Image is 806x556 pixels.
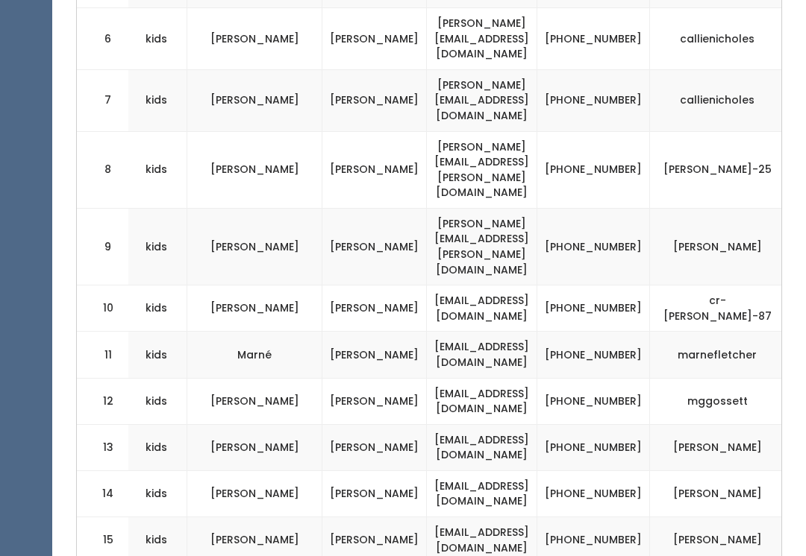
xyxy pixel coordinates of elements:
td: [PERSON_NAME] [650,209,796,285]
td: [PERSON_NAME] [187,471,322,517]
td: kids [125,379,187,425]
td: [PHONE_NUMBER] [537,286,650,332]
td: [PERSON_NAME] [322,286,427,332]
td: 12 [77,379,129,425]
td: kids [125,425,187,471]
td: marnefletcher [650,332,796,379]
td: [PERSON_NAME] [650,471,796,517]
td: [PERSON_NAME] [322,132,427,209]
td: [PERSON_NAME] [187,379,322,425]
td: 9 [77,209,129,285]
td: [PERSON_NAME] [187,425,322,471]
td: [PERSON_NAME] [650,425,796,471]
td: mggossett [650,379,796,425]
td: [EMAIL_ADDRESS][DOMAIN_NAME] [427,332,537,379]
td: [PERSON_NAME][EMAIL_ADDRESS][DOMAIN_NAME] [427,9,537,71]
td: callienicholes [650,70,796,132]
td: [EMAIL_ADDRESS][DOMAIN_NAME] [427,471,537,517]
td: 14 [77,471,129,517]
td: [PERSON_NAME] [322,379,427,425]
td: [PHONE_NUMBER] [537,471,650,517]
td: [PHONE_NUMBER] [537,209,650,285]
td: 11 [77,332,129,379]
td: [PERSON_NAME] [187,9,322,71]
td: kids [125,132,187,209]
td: cr-[PERSON_NAME]-87 [650,286,796,332]
td: 7 [77,70,129,132]
td: [PHONE_NUMBER] [537,332,650,379]
td: [PHONE_NUMBER] [537,9,650,71]
td: [EMAIL_ADDRESS][DOMAIN_NAME] [427,286,537,332]
td: [PERSON_NAME] [187,286,322,332]
td: [PERSON_NAME][EMAIL_ADDRESS][DOMAIN_NAME] [427,70,537,132]
td: [PERSON_NAME] [322,70,427,132]
td: [PERSON_NAME] [322,471,427,517]
td: kids [125,9,187,71]
td: [EMAIL_ADDRESS][DOMAIN_NAME] [427,425,537,471]
td: [PHONE_NUMBER] [537,70,650,132]
td: [PHONE_NUMBER] [537,132,650,209]
td: Marné [187,332,322,379]
td: [EMAIL_ADDRESS][DOMAIN_NAME] [427,379,537,425]
td: callienicholes [650,9,796,71]
td: kids [125,209,187,285]
td: 13 [77,425,129,471]
td: [PERSON_NAME] [322,425,427,471]
td: 10 [77,286,129,332]
td: [PERSON_NAME] [187,132,322,209]
td: [PERSON_NAME][EMAIL_ADDRESS][PERSON_NAME][DOMAIN_NAME] [427,209,537,285]
td: 6 [77,9,129,71]
td: kids [125,471,187,517]
td: [PERSON_NAME] [322,332,427,379]
td: [PERSON_NAME][EMAIL_ADDRESS][PERSON_NAME][DOMAIN_NAME] [427,132,537,209]
td: [PERSON_NAME]-25 [650,132,796,209]
td: kids [125,286,187,332]
td: [PHONE_NUMBER] [537,425,650,471]
td: [PERSON_NAME] [322,209,427,285]
td: [PERSON_NAME] [322,9,427,71]
td: [PERSON_NAME] [187,70,322,132]
td: kids [125,332,187,379]
td: [PHONE_NUMBER] [537,379,650,425]
td: kids [125,70,187,132]
td: [PERSON_NAME] [187,209,322,285]
td: 8 [77,132,129,209]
